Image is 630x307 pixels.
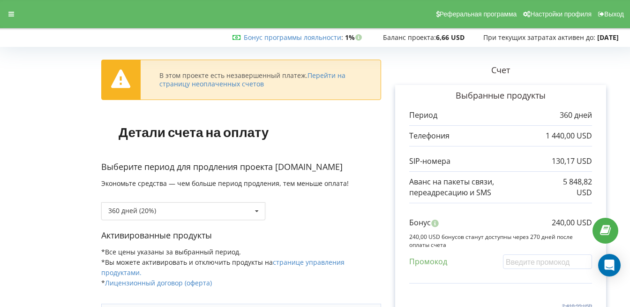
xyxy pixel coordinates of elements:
[598,254,621,276] div: Open Intercom Messenger
[244,33,343,42] span: :
[159,71,345,88] a: Перейти на страницу неоплаченных счетов
[552,217,592,228] p: 240,00 USD
[546,130,592,141] p: 1 440,00 USD
[381,64,620,77] p: Счет
[436,33,465,42] strong: 6,66 USD
[101,109,286,154] h1: Детали счета на оплату
[101,258,345,277] span: *Вы можете активировать и отключить продукты на
[604,10,624,18] span: Выход
[244,33,341,42] a: Бонус программы лояльности
[105,278,212,287] a: Лицензионный договор (оферта)
[101,258,345,277] a: странице управления продуктами.
[409,177,553,198] p: Аванс на пакеты связи, переадресацию и SMS
[101,161,381,173] p: Выберите период для продления проекта [DOMAIN_NAME]
[409,217,431,228] p: Бонус
[503,254,592,269] input: Введите промокод
[409,156,450,167] p: SIP-номера
[409,90,592,102] p: Выбранные продукты
[383,33,436,42] span: Баланс проекта:
[101,179,349,188] span: Экономьте средства — чем больше период продления, тем меньше оплата!
[530,10,592,18] span: Настройки профиля
[101,230,381,242] p: Активированные продукты
[345,33,364,42] strong: 1%
[159,71,362,88] div: В этом проекте есть незавершенный платеж.
[409,256,447,267] p: Промокод
[101,247,241,256] span: *Все цены указаны за выбранный период.
[552,156,592,167] p: 130,17 USD
[409,110,437,121] p: Период
[409,233,592,249] p: 240,00 USD бонусов станут доступны через 270 дней после оплаты счета
[440,10,517,18] span: Реферальная программа
[409,130,450,141] p: Телефония
[560,110,592,121] p: 360 дней
[108,207,156,214] div: 360 дней (20%)
[597,33,619,42] strong: [DATE]
[483,33,595,42] span: При текущих затратах активен до:
[553,177,592,198] p: 5 848,82 USD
